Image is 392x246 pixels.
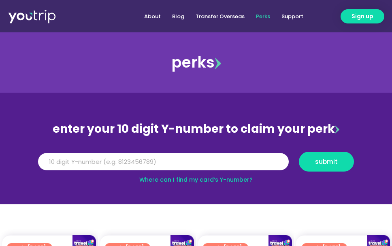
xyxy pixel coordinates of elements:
a: About [138,9,166,24]
a: Transfer Overseas [190,9,250,24]
a: Blog [166,9,190,24]
span: submit [315,159,338,165]
a: Where can I find my card’s Y-number? [139,176,253,184]
a: Perks [250,9,276,24]
nav: Menu [83,9,309,24]
div: enter your 10 digit Y-number to claim your perk [34,119,358,140]
input: 10 digit Y-number (e.g. 8123456789) [38,153,289,171]
button: submit [299,152,354,172]
span: Sign up [352,12,373,21]
a: Sign up [341,9,384,23]
form: Y Number [38,152,354,178]
a: Support [276,9,309,24]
